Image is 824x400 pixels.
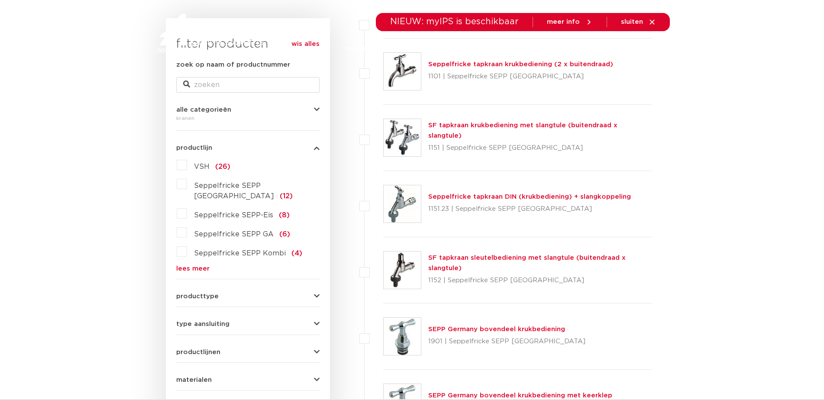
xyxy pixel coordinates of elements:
[279,231,290,238] span: (6)
[621,19,643,25] span: sluiten
[508,31,536,66] a: services
[384,119,421,156] img: Thumbnail for SF tapkraan krukbediening met slangtule (buitendraad x slangtule)
[194,231,274,238] span: Seppelfricke SEPP GA
[384,252,421,289] img: Thumbnail for SF tapkraan sleutelbediening met slangtule (buitendraad x slangtule)
[176,377,320,383] button: materialen
[291,250,302,257] span: (4)
[215,163,230,170] span: (26)
[547,19,580,25] span: meer info
[384,185,421,223] img: Thumbnail for Seppelfricke tapkraan DIN (krukbediening) + slangkoppeling
[428,122,617,139] a: SF tapkraan krukbediening met slangtule (buitendraad x slangtule)
[553,31,583,66] a: over ons
[176,349,220,355] span: productlijnen
[280,193,293,200] span: (12)
[428,274,652,287] p: 1152 | Seppelfricke SEPP [GEOGRAPHIC_DATA]
[176,349,320,355] button: productlijnen
[176,321,229,327] span: type aansluiting
[176,106,320,113] button: alle categorieën
[428,194,631,200] a: Seppelfricke tapkraan DIN (krukbediening) + slangkoppeling
[176,265,320,272] a: lees meer
[176,145,320,151] button: productlijn
[176,377,212,383] span: materialen
[194,163,210,170] span: VSH
[390,17,519,26] span: NIEUW: myIPS is beschikbaar
[279,212,290,219] span: (8)
[547,18,593,26] a: meer info
[384,318,421,355] img: Thumbnail for SEPP Germany bovendeel krukbediening
[176,77,320,93] input: zoeken
[176,145,212,151] span: productlijn
[194,250,286,257] span: Seppelfricke SEPP Kombi
[176,293,219,300] span: producttype
[294,31,329,66] a: producten
[294,31,583,66] nav: Menu
[346,31,374,66] a: markten
[428,202,631,216] p: 1151.23 | Seppelfricke SEPP [GEOGRAPHIC_DATA]
[428,392,612,399] a: SEPP Germany bovendeel krukbediening met keerklep
[176,106,231,113] span: alle categorieën
[176,113,320,123] div: kranen
[194,212,273,219] span: Seppelfricke SEPP-Eis
[428,326,565,332] a: SEPP Germany bovendeel krukbediening
[428,335,585,348] p: 1901 | Seppelfricke SEPP [GEOGRAPHIC_DATA]
[391,31,437,66] a: toepassingen
[384,53,421,90] img: Thumbnail for Seppelfricke tapkraan krukbediening (2 x buitendraad)
[428,141,652,155] p: 1151 | Seppelfricke SEPP [GEOGRAPHIC_DATA]
[428,255,626,271] a: SF tapkraan sleutelbediening met slangtule (buitendraad x slangtule)
[176,293,320,300] button: producttype
[627,31,635,66] div: my IPS
[194,182,274,200] span: Seppelfricke SEPP [GEOGRAPHIC_DATA]
[428,70,613,84] p: 1101 | Seppelfricke SEPP [GEOGRAPHIC_DATA]
[621,18,656,26] a: sluiten
[176,321,320,327] button: type aansluiting
[454,31,491,66] a: downloads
